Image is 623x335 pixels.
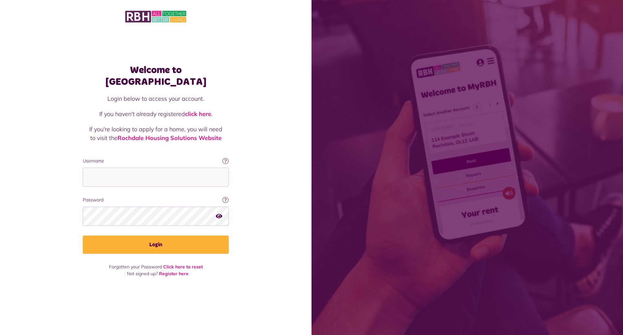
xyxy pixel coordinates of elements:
[125,10,186,23] img: MyRBH
[163,264,203,270] a: Click here to reset
[83,197,229,203] label: Password
[127,271,158,277] span: Not signed up?
[109,264,162,270] span: Forgotten your Password
[117,134,222,142] a: Rochdale Housing Solutions Website
[83,158,229,164] label: Username
[89,94,222,103] p: Login below to access your account.
[159,271,189,277] a: Register here
[89,125,222,142] p: If you're looking to apply for a home, you will need to visit the
[89,110,222,118] p: If you haven't already registered .
[83,64,229,88] h1: Welcome to [GEOGRAPHIC_DATA]
[185,110,211,118] a: click here
[83,236,229,254] button: Login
